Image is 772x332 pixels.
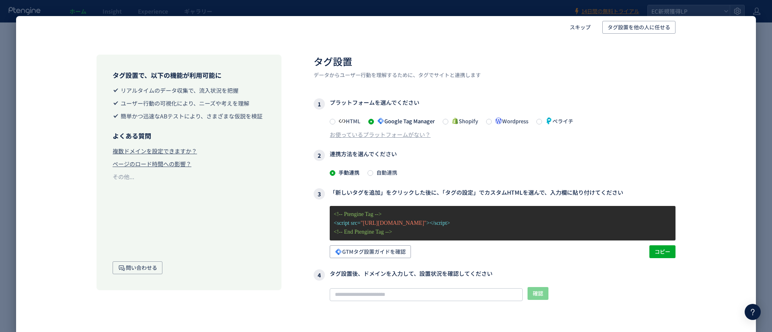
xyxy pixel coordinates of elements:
h3: タグ設置後、ドメインを入力して、設置状況を確認してください [314,269,675,281]
button: GTMタグ設置ガイドを確認 [330,245,411,258]
button: コピー [649,245,675,258]
div: お使っているプラットフォームがない？ [330,130,431,139]
i: 2 [314,150,325,161]
span: GTMタグ設置ガイドを確認 [335,245,406,258]
h3: タグ設置で、以下の機能が利用可能に [113,71,265,80]
p: <!-- End Ptengine Tag --> [334,228,671,236]
h2: タグ設置 [314,55,675,68]
div: ページのロード時間への影響？ [113,160,191,168]
span: 問い合わせる [118,261,157,274]
span: タグ設置を他の人に任せる [608,21,670,34]
span: ペライチ [542,117,573,125]
span: Wordpress [492,117,528,125]
button: 問い合わせる [113,261,162,274]
i: 3 [314,188,325,200]
span: 確認 [533,287,543,300]
span: コピー [655,245,670,258]
span: 手動連携 [335,169,359,176]
div: 複数ドメインを設定できますか？ [113,147,197,155]
span: 自動連携 [373,169,397,176]
i: 1 [314,98,325,110]
h3: よくある質問 [113,131,265,141]
button: スキップ [565,21,596,34]
li: ユーザー行動の可視化により、ニーズや考えを理解 [113,99,265,107]
span: HTML [335,117,360,125]
p: <!-- Ptengine Tag --> [334,210,671,219]
h3: 連携方法を選んでください [314,150,675,161]
p: <script src= ></script> [334,219,671,228]
li: 簡単かつ迅速なABテストにより、さまざまな仮説を検証 [113,112,265,120]
span: "[URL][DOMAIN_NAME]" [361,220,427,226]
span: Google Tag Manager [374,117,435,125]
p: データからユーザー行動を理解するために、タグでサイトと連携します [314,71,675,79]
h3: 「新しいタグを追加」をクリックした後に、「タグの設定」でカスタムHTMLを選んで、入力欄に貼り付けてください [314,188,675,200]
button: 確認 [528,287,548,300]
div: その他... [113,173,134,181]
span: Shopify [448,117,478,125]
i: 4 [314,269,325,281]
li: リアルタイムのデータ収集で、流入状況を把握 [113,86,265,94]
h3: プラットフォームを選んでください [314,98,675,110]
span: スキップ [570,21,591,34]
button: タグ設置を他の人に任せる [602,21,675,34]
